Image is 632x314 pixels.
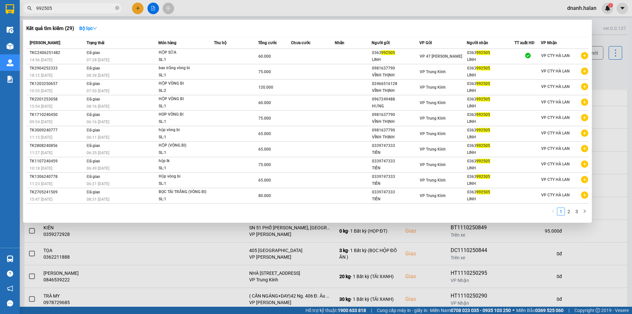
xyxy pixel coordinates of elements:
[372,41,390,45] span: Người gửi
[581,160,588,168] span: plus-circle
[30,41,60,45] span: [PERSON_NAME]
[420,178,446,183] span: VP Trung Kính
[87,50,100,55] span: Đã giao
[467,87,514,94] div: LINH
[30,127,85,134] div: TK3009240777
[159,80,208,87] div: HỘP VÒNG BI
[159,196,208,203] div: SL: 1
[30,173,85,180] div: TK1306240778
[30,73,52,78] span: 18:12 [DATE]
[549,208,557,215] li: Previous Page
[87,190,100,194] span: Đã giao
[30,96,85,103] div: TK2201253058
[159,157,208,165] div: hộp lk
[115,6,119,10] span: close-circle
[581,208,589,215] li: Next Page
[159,56,208,64] div: SL: 1
[214,41,226,45] span: Thu hộ
[467,196,514,203] div: LINH
[7,43,13,50] img: warehouse-icon
[476,112,490,117] span: 992505
[158,41,176,45] span: Món hàng
[541,69,570,73] span: VP CTY HÀ LAN
[87,58,109,62] span: 07:28 [DATE]
[573,208,580,215] a: 3
[87,73,109,78] span: 08:38 [DATE]
[467,41,488,45] span: Người nhận
[420,147,446,152] span: VP Trung Kính
[159,72,208,79] div: SL: 1
[420,85,446,90] span: VP Trung Kính
[581,99,588,106] span: plus-circle
[467,65,514,72] div: 0363
[258,54,271,59] span: 60.000
[372,189,419,196] div: 0339747333
[159,149,208,157] div: SL: 1
[420,162,446,167] span: VP Trung Kính
[420,116,446,121] span: VP Trung Kính
[30,158,85,165] div: TK1107240459
[159,142,208,149] div: HỘP (VÒNG BI)
[467,56,514,63] div: LINH
[557,208,565,215] a: 1
[87,128,100,132] span: Đã giao
[551,209,555,213] span: left
[467,165,514,172] div: LINH
[476,128,490,132] span: 992505
[87,166,109,171] span: 06:49 [DATE]
[335,41,344,45] span: Nhãn
[476,143,490,148] span: 992505
[467,103,514,110] div: LINH
[30,65,85,72] div: TK2904252333
[467,72,514,79] div: LINH
[30,58,52,62] span: 14:56 [DATE]
[581,191,588,199] span: plus-circle
[541,193,570,197] span: VP CTY HÀ LAN
[30,80,85,87] div: TK1203250657
[87,41,104,45] span: Trạng thái
[372,72,419,79] div: VĨNH THỊNH
[159,165,208,172] div: SL: 1
[87,120,109,124] span: 06:16 [DATE]
[372,149,419,156] div: TIỀN
[467,49,514,56] div: 0363
[258,85,273,90] span: 120.000
[159,180,208,187] div: SL: 1
[159,173,208,180] div: Hộp vòng bi
[159,103,208,110] div: SL: 1
[36,5,114,12] input: Tìm tên, số ĐT hoặc mã đơn
[514,41,535,45] span: TT xuất HĐ
[30,49,85,56] div: TKC2406251482
[476,190,490,194] span: 992505
[7,59,13,66] img: warehouse-icon
[30,120,52,124] span: 09:54 [DATE]
[581,208,589,215] button: right
[541,162,570,166] span: VP CTY HÀ LAN
[467,142,514,149] div: 0363
[87,81,100,86] span: Đã giao
[87,197,109,202] span: 08:31 [DATE]
[7,285,13,292] span: notification
[159,49,208,56] div: HỘP SỮA
[581,176,588,183] span: plus-circle
[541,84,570,89] span: VP CTY HÀ LAN
[87,112,100,117] span: Đã giao
[467,149,514,156] div: LINH
[476,174,490,179] span: 992505
[581,145,588,152] span: plus-circle
[581,83,588,90] span: plus-circle
[87,104,109,109] span: 08:16 [DATE]
[476,159,490,163] span: 992505
[583,209,587,213] span: right
[30,89,52,93] span: 10:55 [DATE]
[258,100,271,105] span: 60.000
[467,111,514,118] div: 0363
[573,208,581,215] li: 3
[27,6,32,11] span: search
[7,76,13,83] img: solution-icon
[258,131,271,136] span: 65.000
[372,111,419,118] div: 0981637790
[581,68,588,75] span: plus-circle
[372,80,419,87] div: 02466516128
[476,81,490,86] span: 992505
